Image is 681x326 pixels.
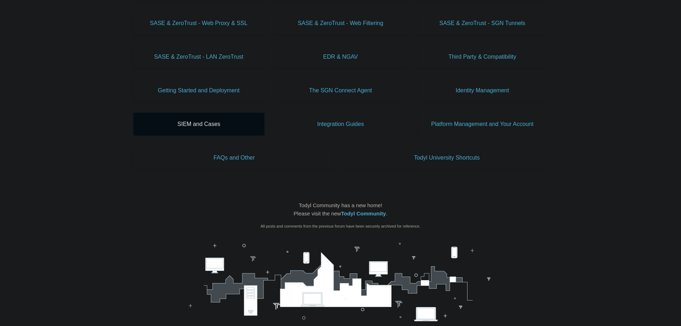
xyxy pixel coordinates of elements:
span: SASE & ZeroTrust - Web Filtering [286,19,395,28]
div: All posts and comments from the previous forum have been securely archived for reference. [133,223,548,229]
a: SASE & ZeroTrust - Web Proxy & SSL [133,12,265,35]
span: EDR & NGAV [286,53,395,61]
a: Getting Started and Deployment [133,79,265,102]
span: Platform Management and Your Account [428,120,537,128]
div: Todyl Community has a new home! Please visit the new . [133,201,548,218]
a: Todyl University Shortcuts [346,146,548,169]
a: SIEM and Cases [133,113,265,136]
a: Identity Management [417,79,548,102]
span: SASE & ZeroTrust - LAN ZeroTrust [144,53,254,61]
a: EDR & NGAV [275,45,406,68]
a: SASE & ZeroTrust - SGN Tunnels [417,12,548,35]
a: Integration Guides [275,113,406,136]
span: FAQs and Other [144,154,325,162]
span: Todyl University Shortcuts [357,154,537,162]
a: FAQs and Other [133,146,335,169]
span: SASE & ZeroTrust - Web Proxy & SSL [144,19,254,28]
a: SASE & ZeroTrust - Web Filtering [275,12,406,35]
a: The SGN Connect Agent [275,79,406,102]
span: SIEM and Cases [144,120,254,128]
a: Todyl Community [341,210,386,216]
a: SASE & ZeroTrust - LAN ZeroTrust [133,45,265,68]
span: SASE & ZeroTrust - SGN Tunnels [428,19,537,28]
span: Third Party & Compatibility [428,53,537,61]
span: Integration Guides [286,120,395,128]
a: Platform Management and Your Account [417,113,548,136]
span: Identity Management [428,86,537,95]
span: The SGN Connect Agent [286,86,395,95]
span: Getting Started and Deployment [144,86,254,95]
a: Third Party & Compatibility [417,45,548,68]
